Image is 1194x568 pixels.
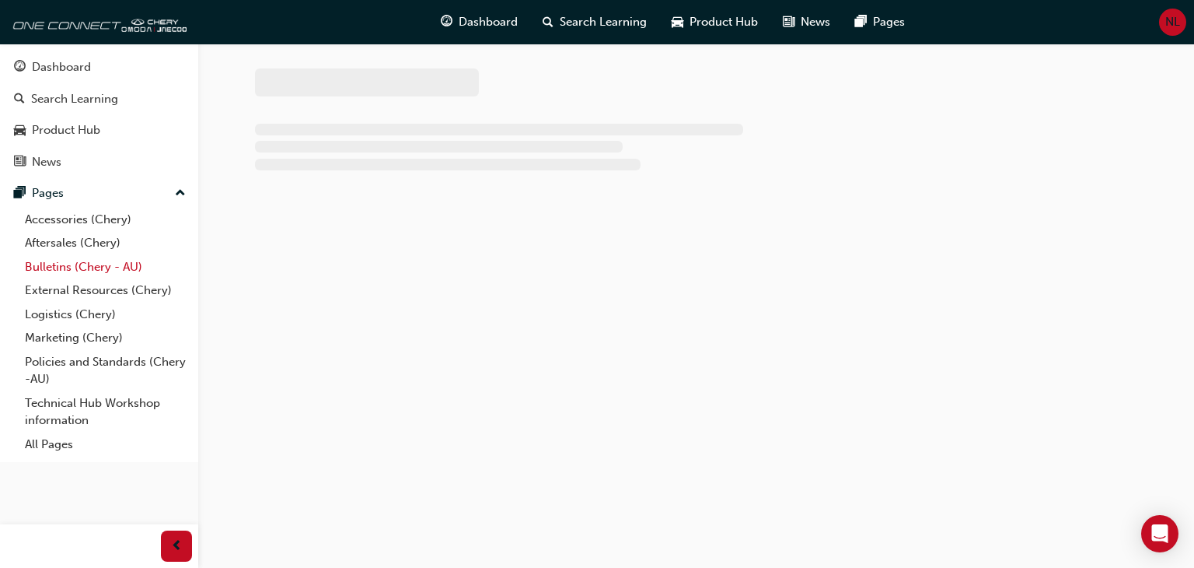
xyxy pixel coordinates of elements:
span: news-icon [14,156,26,170]
div: Open Intercom Messenger [1141,515,1178,552]
a: news-iconNews [770,6,843,38]
span: guage-icon [14,61,26,75]
button: Pages [6,179,192,208]
a: External Resources (Chery) [19,279,192,303]
div: Product Hub [32,121,100,139]
span: News [801,13,830,31]
a: search-iconSearch Learning [530,6,659,38]
span: pages-icon [14,187,26,201]
a: Logistics (Chery) [19,303,192,327]
span: pages-icon [855,12,867,32]
span: up-icon [175,184,186,204]
a: Technical Hub Workshop information [19,391,192,433]
a: Product Hub [6,116,192,145]
a: Search Learning [6,85,192,114]
span: Pages [873,13,905,31]
span: car-icon [672,12,683,32]
button: NL [1159,9,1186,36]
span: prev-icon [171,537,183,556]
a: Accessories (Chery) [19,208,192,232]
span: NL [1165,13,1180,31]
span: Search Learning [560,13,647,31]
a: pages-iconPages [843,6,917,38]
a: guage-iconDashboard [428,6,530,38]
span: search-icon [14,93,25,107]
div: Search Learning [31,90,118,108]
div: Pages [32,184,64,202]
img: oneconnect [8,6,187,37]
a: Marketing (Chery) [19,326,192,350]
a: car-iconProduct Hub [659,6,770,38]
a: All Pages [19,433,192,457]
a: Policies and Standards (Chery -AU) [19,350,192,391]
span: news-icon [783,12,794,32]
div: News [32,153,61,171]
span: car-icon [14,124,26,138]
button: DashboardSearch LearningProduct HubNews [6,50,192,179]
span: Product Hub [690,13,758,31]
a: Dashboard [6,53,192,82]
a: News [6,148,192,177]
div: Dashboard [32,58,91,76]
a: Bulletins (Chery - AU) [19,255,192,279]
span: search-icon [543,12,553,32]
span: Dashboard [459,13,518,31]
a: Aftersales (Chery) [19,231,192,255]
span: guage-icon [441,12,452,32]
